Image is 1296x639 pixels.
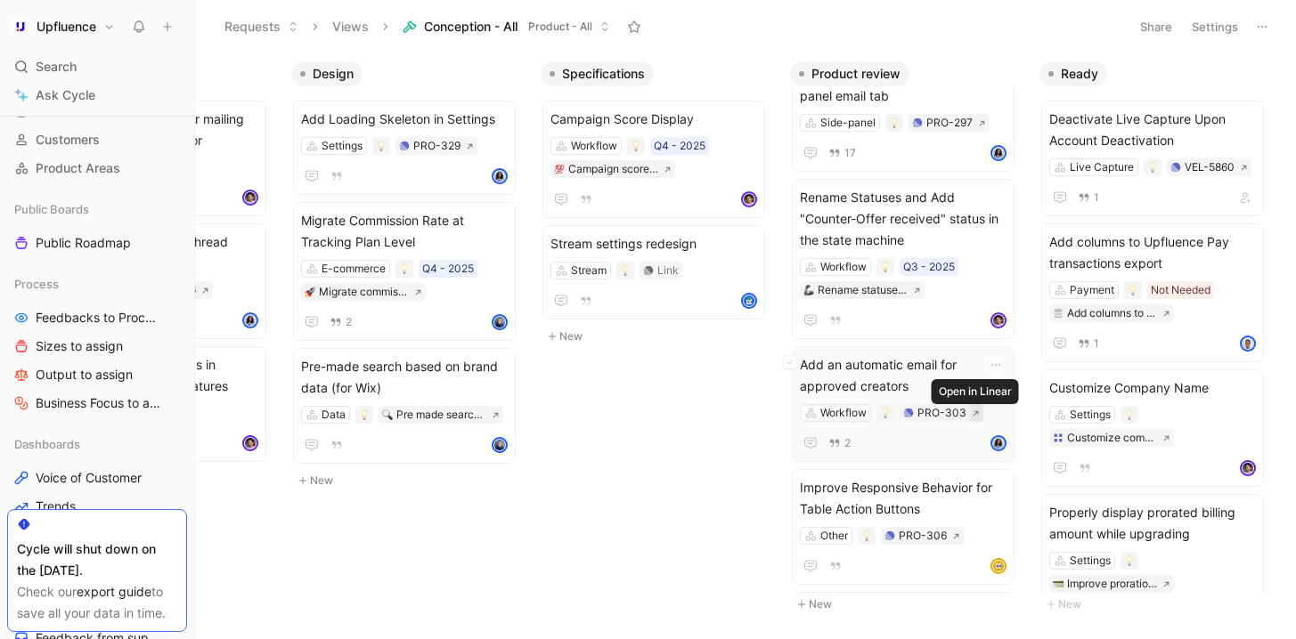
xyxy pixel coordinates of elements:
img: Upfluence [12,18,29,36]
span: Output to assign [36,366,133,384]
a: Customize Company NameSettingsCustomize company nameavatar [1041,369,1264,487]
img: 🚀 [305,287,315,297]
button: Settings [1184,14,1246,39]
button: 2 [825,433,854,453]
img: 💡 [1124,555,1135,566]
div: Dashboards [7,431,187,457]
button: 2 [326,312,355,332]
a: Feedbacks to Process [7,304,187,331]
span: Customers [36,131,100,149]
span: Add columns to Upfluence Pay transactions export [1049,231,1256,274]
div: Workflow [571,137,617,155]
button: New [790,594,1025,615]
div: Process [7,271,187,297]
div: Product reviewNew [783,53,1032,624]
div: DashboardsVoice of CustomerTrends [7,431,187,520]
div: Check our to save all your data in time. [17,581,177,624]
div: 💡 [1144,158,1162,176]
div: E-commerce [322,260,386,278]
button: New [1039,594,1275,615]
img: 💡 [889,117,900,128]
div: 💡 [372,137,390,155]
a: Add Loading Skeleton in SettingsSettingsPRO-329avatar [293,101,516,195]
img: avatar [1242,337,1254,350]
div: Link [657,262,679,279]
a: Migrate Commission Rate at Tracking Plan LevelE-commerceQ4 - 2025🚀Migrate commission rate at trac... [293,202,516,341]
a: Campaign Score DisplayWorkflowQ4 - 2025💯Campaign score displayavatar [542,101,765,218]
span: Dashboards [14,435,80,453]
a: Deactivate Live Capture Upon Account DeactivationLive CaptureVEL-58601 [1041,101,1264,216]
a: Improve Responsive Behavior for Table Action ButtonsOtherPRO-306avatar [792,469,1015,585]
img: avatar [992,314,1005,327]
span: Sizes to assign [36,337,123,355]
a: Output to assign [7,361,187,388]
a: Pre-made search based on brand data (for Wix)Data🔍Pre made search based on brand dataavatar [293,348,516,464]
span: Conception - All [424,18,518,36]
div: 💡 [858,527,876,545]
div: 💡 [616,262,634,279]
img: avatar [244,314,257,327]
div: Public BoardsPublic Roadmap [7,196,187,256]
div: Cycle will shut down on the [DATE]. [17,538,177,581]
span: Voice of Customer [36,469,142,487]
div: Q3 - 2025 [903,258,955,276]
div: 💡 [1121,406,1138,424]
span: Business Focus to assign [36,394,164,412]
img: avatar [743,295,755,307]
button: Requests [216,13,306,40]
a: Business Focus to assign [7,390,187,417]
img: 🔍 [382,409,393,420]
img: 💡 [861,530,872,541]
a: Product Areas [7,155,187,182]
div: 💡 [885,114,903,132]
button: Product review [790,61,909,86]
span: Stream settings redesign [550,233,757,255]
img: avatar [743,193,755,206]
span: Trends [36,497,76,515]
div: Migrate commission rate at tracking plan and orders level [319,283,409,301]
span: Customize Company Name [1049,377,1256,399]
button: 1 [1074,188,1103,207]
a: Trends [7,493,187,520]
img: 💡 [880,262,891,272]
span: Deactivate Live Capture Upon Account Deactivation [1049,109,1256,151]
img: 💡 [620,265,631,276]
h1: Upfluence [37,19,96,35]
div: 💡 [876,404,894,422]
div: Campaign score display [568,160,658,178]
button: 1 [1074,334,1103,353]
div: 💡 [876,258,894,276]
div: Q4 - 2025 [422,260,474,278]
img: 💡 [376,141,387,151]
span: Public Boards [14,200,89,218]
a: Properly display prorated billing amount while upgradingSettings💳Improve proration display while ... [1041,494,1264,633]
img: avatar [992,437,1005,449]
span: Properly display prorated billing amount while upgrading [1049,502,1256,545]
span: Add an automatic email for approved creators [800,354,1007,397]
div: Rename statuses and add counter offer received status in the state [818,281,908,299]
img: 💡 [631,141,641,151]
div: Settings [1070,406,1111,424]
div: 💡 [395,260,413,278]
span: Pre-made search based on brand data (for Wix) [301,356,508,399]
div: PRO-297 [926,114,973,132]
span: 2 [346,317,352,328]
a: Public Roadmap [7,230,187,256]
a: Voice of Customer [7,465,187,491]
div: Payment [1070,281,1114,299]
div: DesignNew [284,53,534,500]
div: Live Capture [1070,158,1134,176]
img: avatar [244,191,257,204]
a: Access Email Templates from side panel email tabSide-panelPRO-29717avatar [792,56,1015,172]
div: 💡 [627,137,645,155]
span: Specifications [562,65,645,83]
button: 17 [825,143,860,163]
span: Ready [1061,65,1098,83]
div: Other [820,527,848,545]
a: export guide [77,584,151,599]
div: 💡 [1121,552,1138,570]
span: Product Areas [36,159,120,177]
div: Public Boards [7,196,187,222]
span: Search [36,56,77,77]
span: Public Roadmap [36,234,131,252]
